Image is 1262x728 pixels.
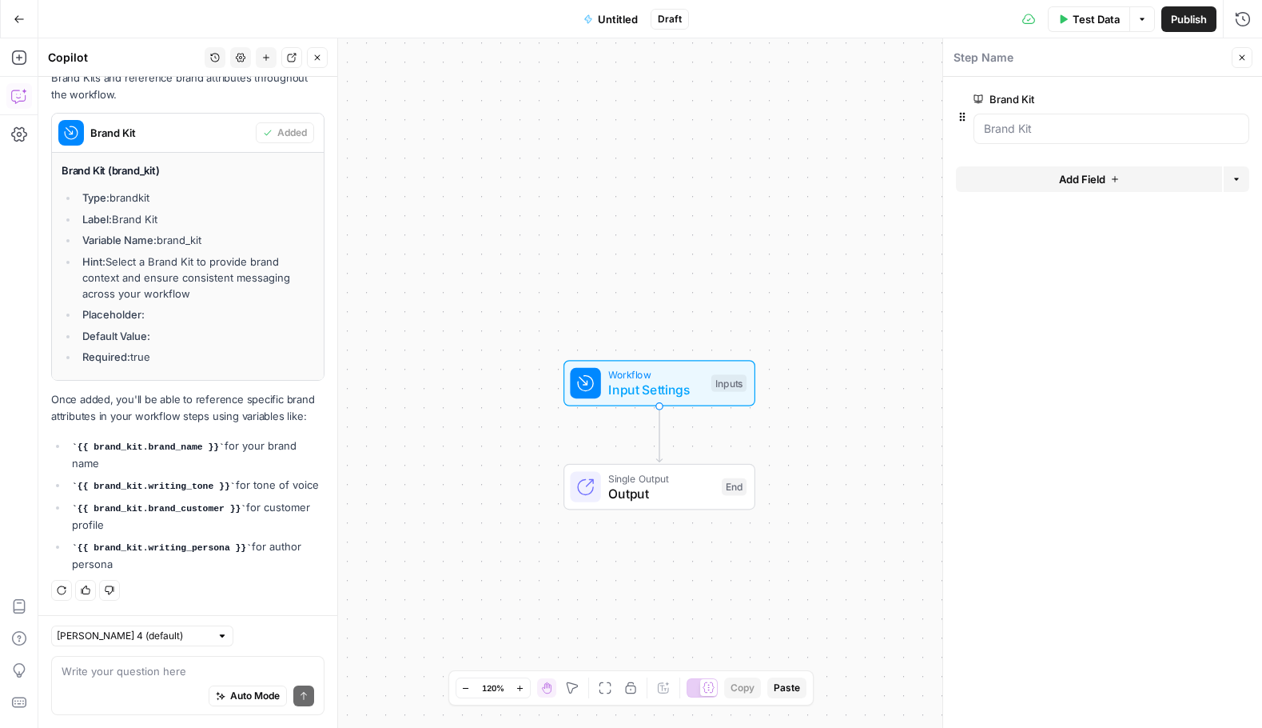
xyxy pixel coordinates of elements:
span: Workflow [608,367,703,382]
div: Copilot [48,50,200,66]
code: {{ brand_kit.writing_tone }} [72,482,236,491]
li: Brand Kit [78,211,314,227]
span: Added [277,126,307,140]
span: Publish [1171,11,1207,27]
span: Single Output [608,470,714,486]
li: for your brand name [68,438,324,471]
label: Brand Kit [973,91,1159,107]
li: for customer profile [68,499,324,533]
button: Auto Mode [209,686,287,706]
li: Select a Brand Kit to provide brand context and ensure consistent messaging across your workflow [78,254,314,302]
button: Copy [724,678,761,698]
button: Untitled [574,6,647,32]
input: Brand Kit [984,121,1239,137]
strong: Type: [82,191,109,204]
g: Edge from start to end [656,406,662,462]
span: Add Field [1059,171,1105,187]
p: Once added, you'll be able to reference specific brand attributes in your workflow steps using va... [51,391,324,425]
input: Claude Sonnet 4 (default) [57,628,210,644]
div: Single OutputOutputEnd [511,464,808,510]
span: Paste [774,681,800,695]
code: {{ brand_kit.writing_persona }} [72,543,252,553]
span: Test Data [1073,11,1120,27]
li: for author persona [68,538,324,572]
li: true [78,349,314,365]
li: brandkit [78,190,314,206]
span: 120% [482,682,504,694]
div: WorkflowInput SettingsInputs [511,360,808,406]
span: Auto Mode [230,689,280,703]
span: Output [608,484,714,503]
button: Test Data [1048,6,1129,32]
li: brand_kit [78,232,314,248]
h4: Brand Kit (brand_kit) [62,162,314,179]
div: Inputs [711,374,746,392]
button: Added [256,122,314,143]
li: for tone of voice [68,477,324,494]
strong: Default Value: [82,330,150,342]
span: Copy [731,681,754,695]
div: End [722,478,746,496]
strong: Required: [82,350,130,363]
button: Publish [1161,6,1216,32]
p: This input will allow you to select from your existing Brand Kits and reference brand attributes ... [51,53,324,103]
span: Draft [658,12,682,26]
span: Untitled [598,11,638,27]
strong: Variable Name: [82,234,157,246]
strong: Hint: [82,255,105,268]
button: Paste [767,678,806,698]
span: Input Settings [608,380,703,399]
code: {{ brand_kit.brand_name }} [72,442,225,452]
strong: Label: [82,213,112,226]
strong: Placeholder: [82,308,145,321]
span: Brand Kit [90,125,249,141]
button: Add Field [956,166,1222,192]
code: {{ brand_kit.brand_customer }} [72,504,246,514]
